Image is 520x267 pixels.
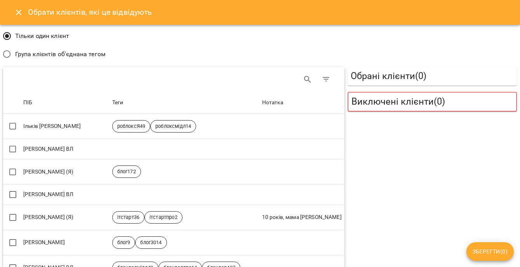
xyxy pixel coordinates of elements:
[145,214,182,221] span: ітстартпро2
[298,70,317,89] button: Search
[23,98,32,107] div: ПІБ
[262,98,343,107] span: Нотатка
[22,159,111,184] td: [PERSON_NAME] (Я)
[22,230,111,255] td: [PERSON_NAME]
[15,50,106,59] span: Група клієнтів об'єднана тегом
[351,96,513,108] h5: Виключені клієнти ( 0 )
[151,123,196,130] span: роблоксмідл14
[262,98,283,107] div: Нотатка
[3,67,344,92] div: Table Toolbar
[9,3,28,22] button: Close
[473,247,508,256] span: Зберегти ( 0 )
[22,184,111,205] td: [PERSON_NAME] ВЛ
[262,98,283,107] div: Sort
[113,123,150,130] span: роблоксЯ49
[113,214,144,221] span: ітстарт36
[15,31,70,41] span: Тільки один клієнт
[23,98,109,107] span: ПІБ
[113,168,141,175] span: блог172
[28,6,152,18] h6: Обрати клієнтів, які це відвідують
[351,70,514,82] h5: Обрані клієнти ( 0 )
[261,205,345,230] td: 10 років, мама [PERSON_NAME]
[112,98,123,107] div: Sort
[23,98,32,107] div: Sort
[113,239,135,246] span: блог9
[22,139,111,159] td: [PERSON_NAME] ВЛ
[22,114,111,139] td: Ільків [PERSON_NAME]
[22,205,111,230] td: [PERSON_NAME] (Я)
[112,98,259,107] span: Теги
[317,70,336,89] button: Фільтр
[466,242,514,261] button: Зберегти(0)
[136,239,166,246] span: блог3014
[112,98,123,107] div: Теги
